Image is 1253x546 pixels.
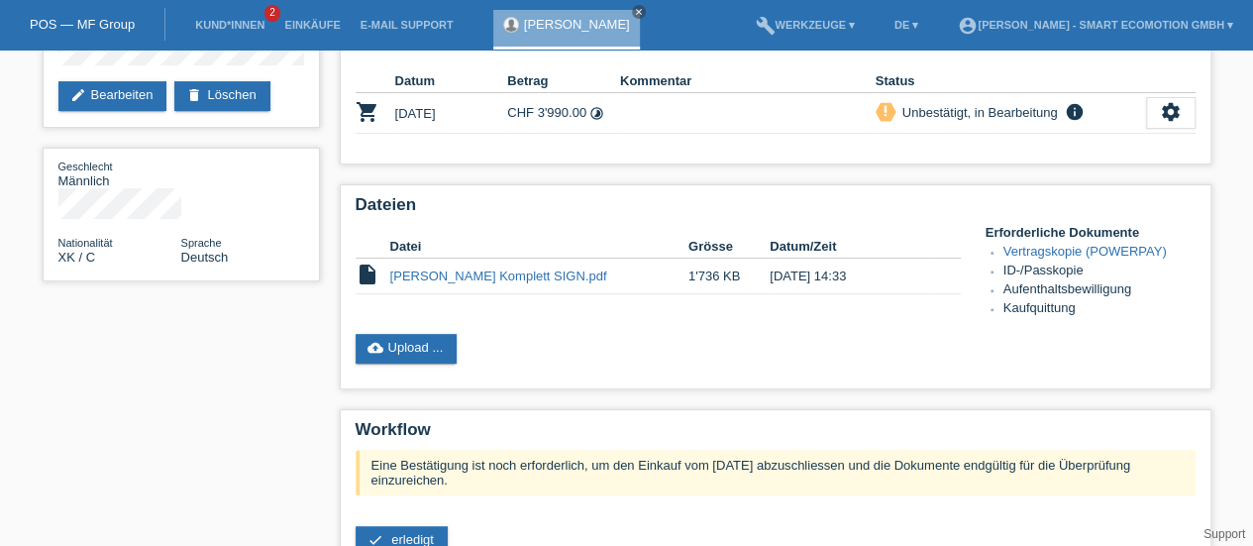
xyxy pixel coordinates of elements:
span: Kosovo / C / 30.07.2007 [58,250,96,265]
td: 1'736 KB [688,259,770,294]
th: Datei [390,235,688,259]
i: settings [1160,101,1182,123]
span: 2 [264,5,280,22]
h2: Workflow [356,420,1196,450]
i: delete [186,87,202,103]
th: Datum/Zeit [770,235,932,259]
li: ID-/Passkopie [1003,263,1196,281]
td: CHF 3'990.00 [507,93,620,134]
a: Einkäufe [274,19,350,31]
i: info [1062,102,1086,122]
a: account_circle[PERSON_NAME] - Smart Ecomotion GmbH ▾ [948,19,1243,31]
i: close [634,7,644,17]
td: [DATE] 14:33 [770,259,932,294]
i: priority_high [879,104,892,118]
a: [PERSON_NAME] [524,17,630,32]
i: insert_drive_file [356,263,379,286]
li: Kaufquittung [1003,300,1196,319]
li: Aufenthaltsbewilligung [1003,281,1196,300]
a: close [632,5,646,19]
i: cloud_upload [367,340,383,356]
span: Geschlecht [58,161,113,172]
i: POSP00025828 [356,100,379,124]
i: edit [70,87,86,103]
a: buildWerkzeuge ▾ [745,19,865,31]
div: Eine Bestätigung ist noch erforderlich, um den Einkauf vom [DATE] abzuschliessen und die Dokument... [356,450,1196,495]
h2: Dateien [356,195,1196,225]
th: Status [876,69,1146,93]
i: account_circle [958,16,978,36]
th: Kommentar [620,69,876,93]
a: POS — MF Group [30,17,135,32]
a: deleteLöschen [174,81,269,111]
th: Betrag [507,69,620,93]
i: build [755,16,775,36]
a: cloud_uploadUpload ... [356,334,458,364]
a: [PERSON_NAME] Komplett SIGN.pdf [390,269,607,283]
a: Support [1203,527,1245,541]
td: [DATE] [395,93,508,134]
th: Datum [395,69,508,93]
i: 24 Raten [589,106,604,121]
div: Unbestätigt, in Bearbeitung [896,102,1058,123]
a: E-Mail Support [351,19,464,31]
span: Deutsch [181,250,229,265]
h4: Erforderliche Dokumente [986,225,1196,240]
div: Männlich [58,159,181,188]
span: Nationalität [58,237,113,249]
a: Kund*innen [185,19,274,31]
th: Grösse [688,235,770,259]
span: Sprache [181,237,222,249]
a: DE ▾ [885,19,928,31]
a: Vertragskopie (POWERPAY) [1003,244,1167,259]
a: editBearbeiten [58,81,167,111]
